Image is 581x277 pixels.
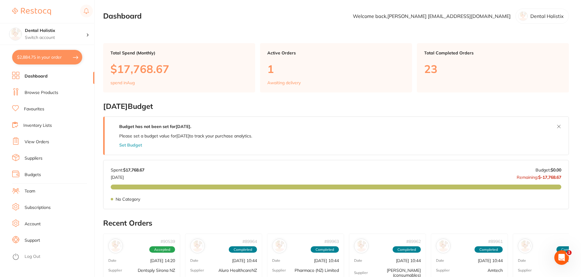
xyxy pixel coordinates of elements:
[554,250,569,265] iframe: Intercom live chat
[25,188,35,194] a: Team
[111,172,144,180] p: [DATE]
[119,124,191,129] strong: Budget has not been set for [DATE] .
[267,63,405,75] p: 1
[103,102,569,111] h2: [DATE] Budget
[424,63,562,75] p: 23
[138,268,175,273] p: Dentsply Sirona NZ
[424,50,562,55] p: Total Completed Orders
[190,258,198,263] p: Date
[356,240,367,252] img: Henry Schein Halas (consumables)
[25,28,86,34] h4: Dental Holistix
[9,28,22,40] img: Dental Holistix
[12,252,93,262] button: Log Out
[311,246,339,253] span: Completed
[103,12,142,20] h2: Dashboard
[25,35,86,41] p: Switch account
[518,258,526,263] p: Date
[272,268,286,272] p: Supplier
[25,90,58,96] a: Browse Products
[354,258,362,263] p: Date
[232,258,257,263] p: [DATE] 10:44
[160,239,175,244] p: # 90539
[108,258,117,263] p: Date
[25,155,42,161] a: Suppliers
[353,13,511,19] p: Welcome back, [PERSON_NAME] [EMAIL_ADDRESS][DOMAIN_NAME]
[108,268,122,272] p: Supplier
[110,50,248,55] p: Total Spend (Monthly)
[190,268,204,272] p: Supplier
[551,167,561,173] strong: $0.00
[119,133,252,138] p: Please set a budget value for [DATE] to track your purchase analytics.
[475,246,503,253] span: Completed
[417,43,569,92] a: Total Completed Orders23
[111,168,144,172] p: Spent:
[567,250,572,255] span: 1
[25,139,49,145] a: View Orders
[12,50,82,64] button: $2,884.75 in your order
[535,168,561,172] p: Budget:
[116,197,140,202] p: No Category
[123,167,144,173] strong: $17,768.67
[295,268,339,273] p: Pharmaco (NZ) Limited
[119,143,142,147] button: Set Budget
[396,258,421,263] p: [DATE] 10:44
[530,13,564,19] p: Dental Holistix
[25,73,48,79] a: Dashboard
[406,239,421,244] p: # 89962
[517,172,561,180] p: Remaining:
[25,205,51,211] a: Subscriptions
[103,219,569,227] h2: Recent Orders
[267,80,301,85] p: Awaiting delivery
[437,240,449,252] img: Amtech
[103,43,255,92] a: Total Spend (Monthly)$17,768.67spend inAug
[25,221,41,227] a: Account
[192,240,203,252] img: Aluro HealthcareNZ
[324,239,339,244] p: # 89963
[519,240,531,252] img: Oraltec
[25,237,40,244] a: Support
[267,50,405,55] p: Active Orders
[25,254,40,260] a: Log Out
[12,5,51,19] a: Restocq Logo
[488,239,503,244] p: # 89961
[436,258,444,263] p: Date
[354,271,368,275] p: Supplier
[150,258,175,263] p: [DATE] 14:20
[518,268,532,272] p: Supplier
[314,258,339,263] p: [DATE] 10:44
[23,123,52,129] a: Inventory Lists
[229,246,257,253] span: Completed
[149,246,175,253] span: Accepted
[242,239,257,244] p: # 89964
[218,268,257,273] p: Aluro HealthcareNZ
[24,106,44,112] a: Favourites
[393,246,421,253] span: Completed
[110,240,121,252] img: Dentsply Sirona NZ
[110,63,248,75] p: $17,768.67
[538,175,561,180] strong: $-17,768.67
[272,258,280,263] p: Date
[110,80,135,85] p: spend in Aug
[25,172,41,178] a: Budgets
[12,8,51,15] img: Restocq Logo
[436,268,450,272] p: Supplier
[274,240,285,252] img: Pharmaco (NZ) Limited
[260,43,412,92] a: Active Orders1Awaiting delivery
[478,258,503,263] p: [DATE] 10:44
[488,268,503,273] p: Amtech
